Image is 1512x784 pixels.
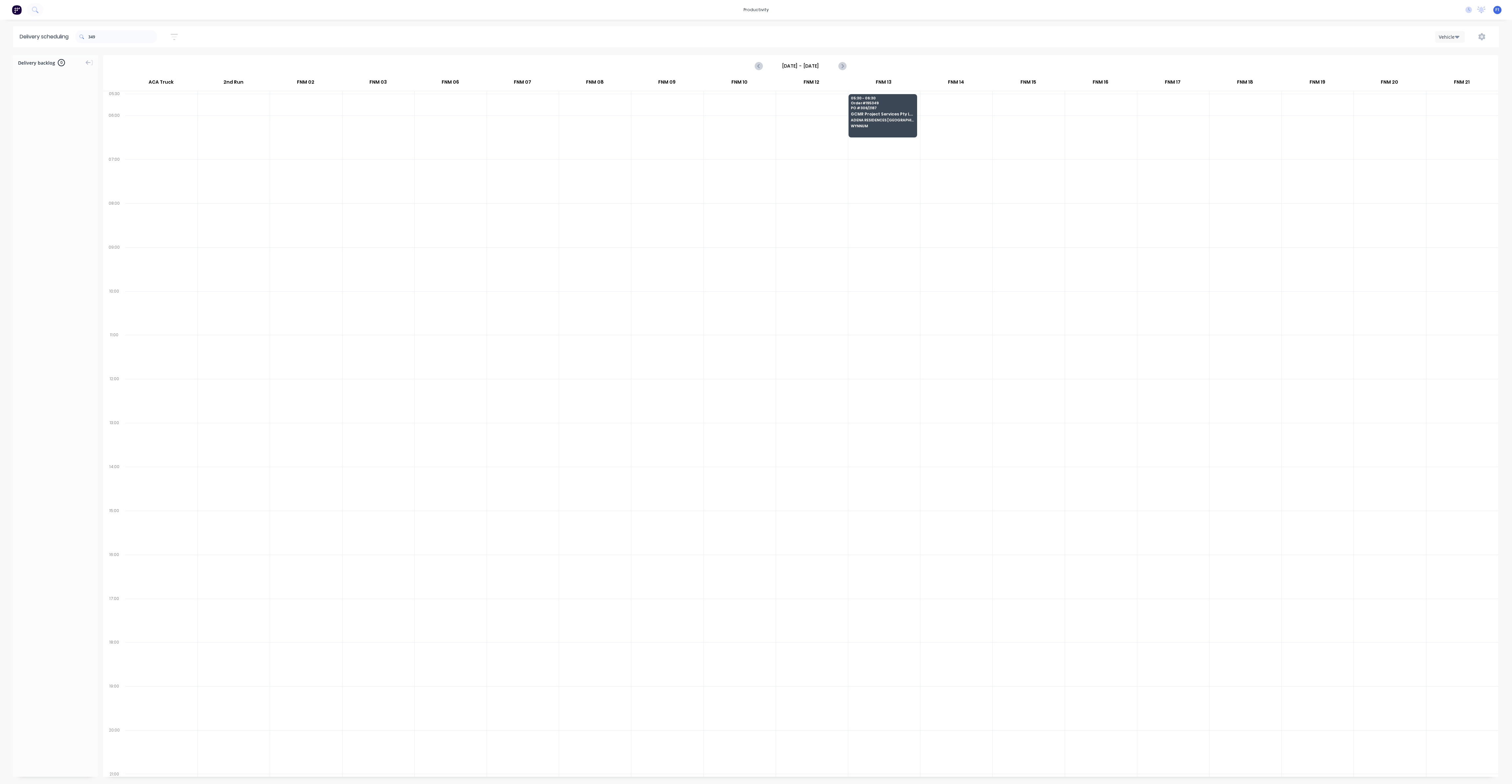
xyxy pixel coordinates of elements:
[992,76,1064,91] div: FNM 15
[1354,76,1425,91] div: FNM 20
[270,76,342,91] div: FNM 02
[703,76,775,91] div: FNM 10
[12,5,22,15] img: Factory
[1495,7,1500,13] span: F1
[103,287,125,331] div: 10:00
[631,76,703,91] div: FNM 09
[103,463,125,507] div: 14:00
[58,59,65,66] span: 0
[1439,33,1458,40] div: Vehicle
[1064,76,1136,91] div: FNM 16
[103,155,125,199] div: 07:00
[1435,31,1465,43] button: Vehicle
[342,76,414,91] div: FNM 03
[851,112,914,116] span: GCMR Project Services Pty Ltd
[198,76,269,91] div: 2nd Run
[487,76,558,91] div: FNM 07
[103,507,125,551] div: 15:00
[125,76,197,91] div: ACA Truck
[776,76,848,91] div: FNM 12
[851,96,914,100] span: 05:30 - 06:30
[103,682,125,726] div: 19:00
[13,26,75,47] div: Delivery scheduling
[103,331,125,375] div: 11:00
[920,76,992,91] div: FNM 14
[103,638,125,682] div: 18:00
[103,595,125,639] div: 17:00
[103,243,125,287] div: 09:00
[103,551,125,595] div: 16:00
[848,76,920,91] div: FNM 13
[1281,76,1353,91] div: FNM 19
[103,375,125,419] div: 12:00
[103,726,125,770] div: 20:00
[559,76,631,91] div: FNM 08
[1137,76,1209,91] div: FNM 17
[851,124,914,128] span: WYNNUM
[414,76,486,91] div: FNM 06
[1209,76,1281,91] div: FNM 18
[740,5,772,15] div: productivity
[103,199,125,243] div: 08:00
[851,106,914,110] span: PO # 306/2187
[103,419,125,463] div: 13:00
[103,112,125,155] div: 06:00
[851,101,914,105] span: Order # 195349
[851,118,914,122] span: ADENA RESIDENCES [GEOGRAPHIC_DATA]
[18,59,55,66] span: Delivery backlog
[88,30,157,43] input: Search for orders
[103,90,125,112] div: 05:30
[103,770,125,778] div: 21:00
[1426,76,1498,91] div: FNM 21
